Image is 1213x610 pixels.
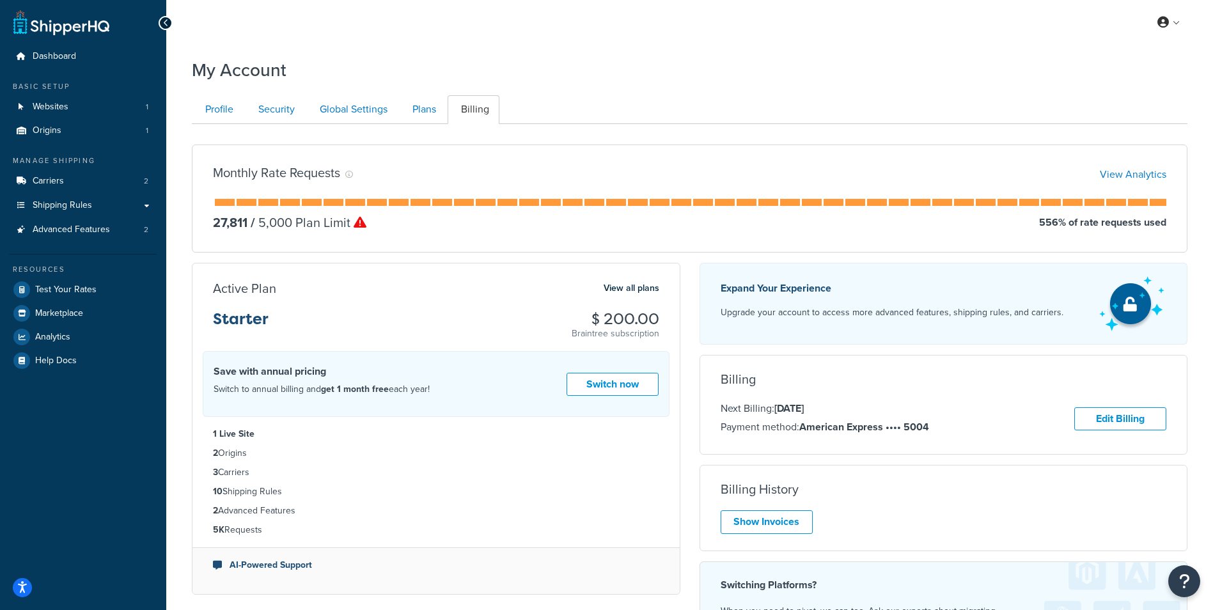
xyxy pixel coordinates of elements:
[10,169,157,193] a: Carriers 2
[213,446,659,460] li: Origins
[213,465,218,479] strong: 3
[10,155,157,166] div: Manage Shipping
[146,125,148,136] span: 1
[13,10,109,35] a: ShipperHQ Home
[700,263,1188,345] a: Expand Your Experience Upgrade your account to access more advanced features, shipping rules, and...
[10,264,157,275] div: Resources
[10,95,157,119] li: Websites
[721,482,799,496] h3: Billing History
[399,95,446,124] a: Plans
[10,119,157,143] a: Origins 1
[213,523,224,536] strong: 5K
[10,218,157,242] a: Advanced Features 2
[33,200,92,211] span: Shipping Rules
[10,302,157,325] a: Marketplace
[213,504,659,518] li: Advanced Features
[245,95,305,124] a: Security
[10,169,157,193] li: Carriers
[572,311,659,327] h3: $ 200.00
[213,558,659,572] li: AI-Powered Support
[10,119,157,143] li: Origins
[144,224,148,235] span: 2
[144,176,148,187] span: 2
[247,214,366,231] p: 5,000 Plan Limit
[35,356,77,366] span: Help Docs
[35,308,83,319] span: Marketplace
[10,325,157,348] a: Analytics
[10,45,157,68] a: Dashboard
[33,176,64,187] span: Carriers
[774,401,804,416] strong: [DATE]
[567,373,659,396] a: Switch now
[306,95,398,124] a: Global Settings
[33,224,110,235] span: Advanced Features
[33,102,68,113] span: Websites
[572,327,659,340] p: Braintree subscription
[213,446,218,460] strong: 2
[721,510,813,534] a: Show Invoices
[448,95,499,124] a: Billing
[10,349,157,372] a: Help Docs
[214,381,430,398] p: Switch to annual billing and each year!
[251,213,255,232] span: /
[721,419,929,435] p: Payment method:
[35,285,97,295] span: Test Your Rates
[213,311,269,338] h3: Starter
[213,427,254,441] strong: 1 Live Site
[213,485,223,498] strong: 10
[721,577,1167,593] h4: Switching Platforms?
[799,419,929,434] strong: American Express •••• 5004
[192,58,286,82] h1: My Account
[35,332,70,343] span: Analytics
[1039,214,1166,231] p: 556 % of rate requests used
[213,214,247,231] p: 27,811
[33,125,61,136] span: Origins
[213,281,276,295] h3: Active Plan
[10,95,157,119] a: Websites 1
[213,523,659,537] li: Requests
[33,51,76,62] span: Dashboard
[213,166,340,180] h3: Monthly Rate Requests
[721,279,1063,297] p: Expand Your Experience
[721,372,756,386] h3: Billing
[213,485,659,499] li: Shipping Rules
[213,465,659,480] li: Carriers
[1168,565,1200,597] button: Open Resource Center
[1074,407,1166,431] a: Edit Billing
[10,218,157,242] li: Advanced Features
[321,382,389,396] strong: get 1 month free
[10,194,157,217] a: Shipping Rules
[721,400,929,417] p: Next Billing:
[192,95,244,124] a: Profile
[721,304,1063,322] p: Upgrade your account to access more advanced features, shipping rules, and carriers.
[213,504,218,517] strong: 2
[146,102,148,113] span: 1
[10,278,157,301] a: Test Your Rates
[1100,167,1166,182] a: View Analytics
[604,280,659,297] a: View all plans
[10,81,157,92] div: Basic Setup
[214,364,430,379] h4: Save with annual pricing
